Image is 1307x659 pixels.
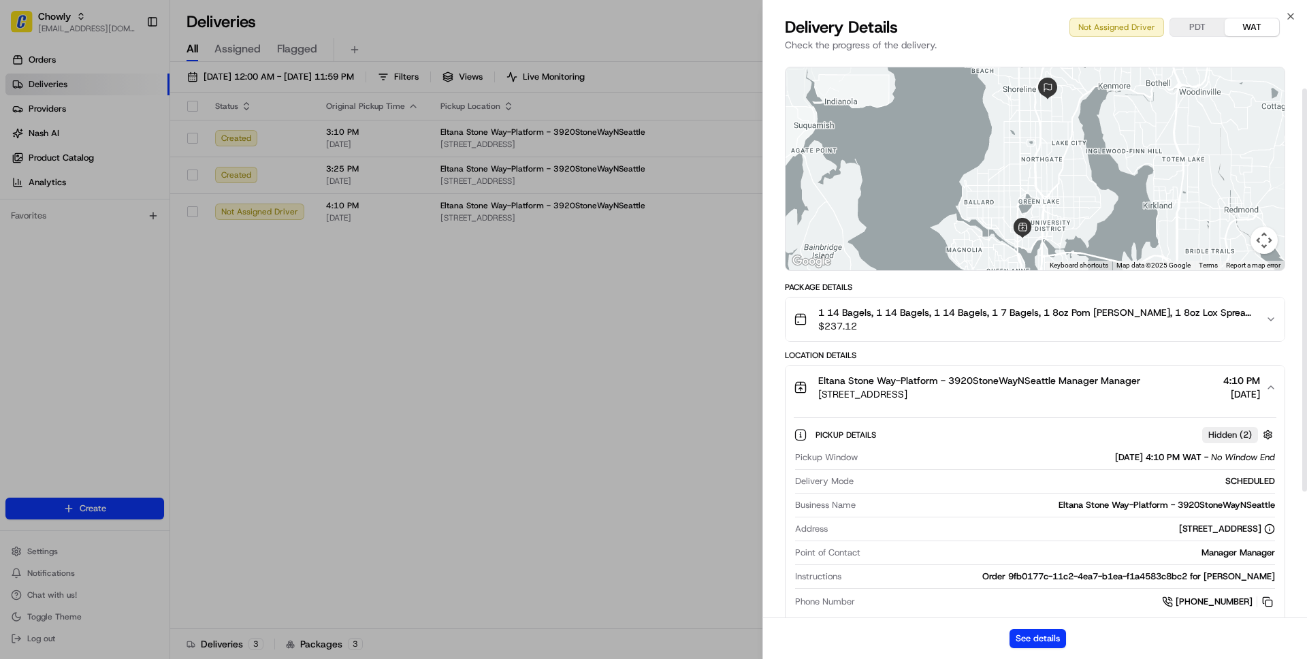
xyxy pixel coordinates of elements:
span: Business Name [795,499,856,511]
button: WAT [1225,18,1279,36]
img: Google [789,253,834,270]
span: Eltana Stone Way-Platform - 3920StoneWayNSeattle Manager Manager [818,374,1140,387]
div: Location Details [785,350,1285,361]
input: Clear [35,88,225,102]
a: 📗Knowledge Base [8,192,110,216]
div: Start new chat [46,130,223,144]
button: Hidden (2) [1202,426,1276,443]
button: Keyboard shortcuts [1050,261,1108,270]
span: Hidden ( 2 ) [1208,429,1252,441]
span: Address [795,523,828,535]
div: SCHEDULED [859,475,1275,487]
a: [PHONE_NUMBER] [1162,594,1275,609]
span: Knowledge Base [27,197,104,211]
a: 💻API Documentation [110,192,224,216]
span: $237.12 [818,319,1255,333]
img: 1736555255976-a54dd68f-1ca7-489b-9aae-adbdc363a1c4 [14,130,38,155]
a: Report a map error [1226,261,1280,269]
span: [DATE] 4:10 PM WAT [1115,451,1201,464]
div: Package Details [785,282,1285,293]
button: Map camera controls [1250,227,1278,254]
span: Pickup Window [795,451,858,464]
div: Eltana Stone Way-Platform - 3920StoneWayNSeattle [861,499,1275,511]
a: Powered byPylon [96,230,165,241]
span: Delivery Details [785,16,898,38]
img: Nash [14,14,41,41]
span: No Window End [1211,451,1275,464]
div: Order 9fb0177c-11c2-4ea7-b1ea-f1a4583c8bc2 for [PERSON_NAME] [847,570,1275,583]
span: 4:10 PM [1223,374,1260,387]
div: 📗 [14,199,25,210]
button: 1 14 Bagels, 1 14 Bagels, 1 14 Bagels, 1 7 Bagels, 1 8oz Pom [PERSON_NAME], 1 8oz Lox Spread, 2 8... [786,298,1285,341]
button: Eltana Stone Way-Platform - 3920StoneWayNSeattle Manager Manager[STREET_ADDRESS]4:10 PM[DATE] [786,366,1285,409]
span: 1 14 Bagels, 1 14 Bagels, 1 14 Bagels, 1 7 Bagels, 1 8oz Pom [PERSON_NAME], 1 8oz Lox Spread, 2 8... [818,306,1255,319]
div: 💻 [115,199,126,210]
a: Open this area in Google Maps (opens a new window) [789,253,834,270]
a: Terms (opens in new tab) [1199,261,1218,269]
span: Delivery Mode [795,475,854,487]
button: Start new chat [231,134,248,150]
p: Welcome 👋 [14,54,248,76]
span: [STREET_ADDRESS] [818,387,1140,401]
span: Point of Contact [795,547,860,559]
div: [STREET_ADDRESS] [1179,523,1275,535]
span: Pickup Details [816,430,879,440]
p: Check the progress of the delivery. [785,38,1285,52]
div: We're available if you need us! [46,144,172,155]
span: Phone Number [795,596,855,608]
span: - [1204,451,1208,464]
span: [DATE] [1223,387,1260,401]
button: See details [1010,629,1066,648]
div: Eltana Stone Way-Platform - 3920StoneWayNSeattle Manager Manager[STREET_ADDRESS]4:10 PM[DATE] [786,409,1285,634]
span: API Documentation [129,197,219,211]
span: [PHONE_NUMBER] [1176,596,1253,608]
button: PDT [1170,18,1225,36]
span: Pylon [135,231,165,241]
span: Map data ©2025 Google [1116,261,1191,269]
span: Instructions [795,570,841,583]
div: Manager Manager [866,547,1275,559]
